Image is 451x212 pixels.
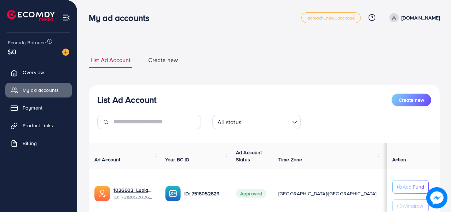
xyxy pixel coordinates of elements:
[5,65,72,79] a: Overview
[5,118,72,133] a: Product Links
[23,87,59,94] span: My ad accounts
[91,56,131,64] span: List Ad Account
[392,180,429,194] button: Add Fund
[23,122,53,129] span: Product Links
[5,136,72,150] a: Billing
[236,189,266,198] span: Approved
[216,117,243,127] span: All status
[387,13,440,22] a: [DOMAIN_NAME]
[8,39,46,46] span: Ecomdy Balance
[399,96,424,104] span: Create new
[5,83,72,97] a: My ad accounts
[165,156,190,163] span: Your BC ID
[403,202,423,210] p: Withdraw
[94,156,121,163] span: Ad Account
[184,189,225,198] p: ID: 7518052829551181841
[403,183,424,191] p: Add Fund
[62,49,69,56] img: image
[23,140,37,147] span: Billing
[8,46,16,57] span: $0
[23,69,44,76] span: Overview
[278,190,377,197] span: [GEOGRAPHIC_DATA]/[GEOGRAPHIC_DATA]
[148,56,178,64] span: Create new
[301,12,361,23] a: adreach_new_package
[392,156,406,163] span: Action
[278,156,302,163] span: Time Zone
[114,194,154,201] span: ID: 7518052026253918226
[392,94,431,106] button: Create new
[307,16,355,20] span: adreach_new_package
[401,13,440,22] p: [DOMAIN_NAME]
[7,10,55,21] img: logo
[212,115,301,129] div: Search for option
[97,95,156,105] h3: List Ad Account
[427,188,446,207] img: image
[243,116,289,127] input: Search for option
[62,13,70,22] img: menu
[165,186,181,201] img: ic-ba-acc.ded83a64.svg
[94,186,110,201] img: ic-ads-acc.e4c84228.svg
[89,13,155,23] h3: My ad accounts
[236,149,262,163] span: Ad Account Status
[5,101,72,115] a: Payment
[23,104,42,111] span: Payment
[114,186,154,201] div: <span class='underline'>1026603_Luxia_1750433190642</span></br>7518052026253918226
[114,186,154,194] a: 1026603_Luxia_1750433190642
